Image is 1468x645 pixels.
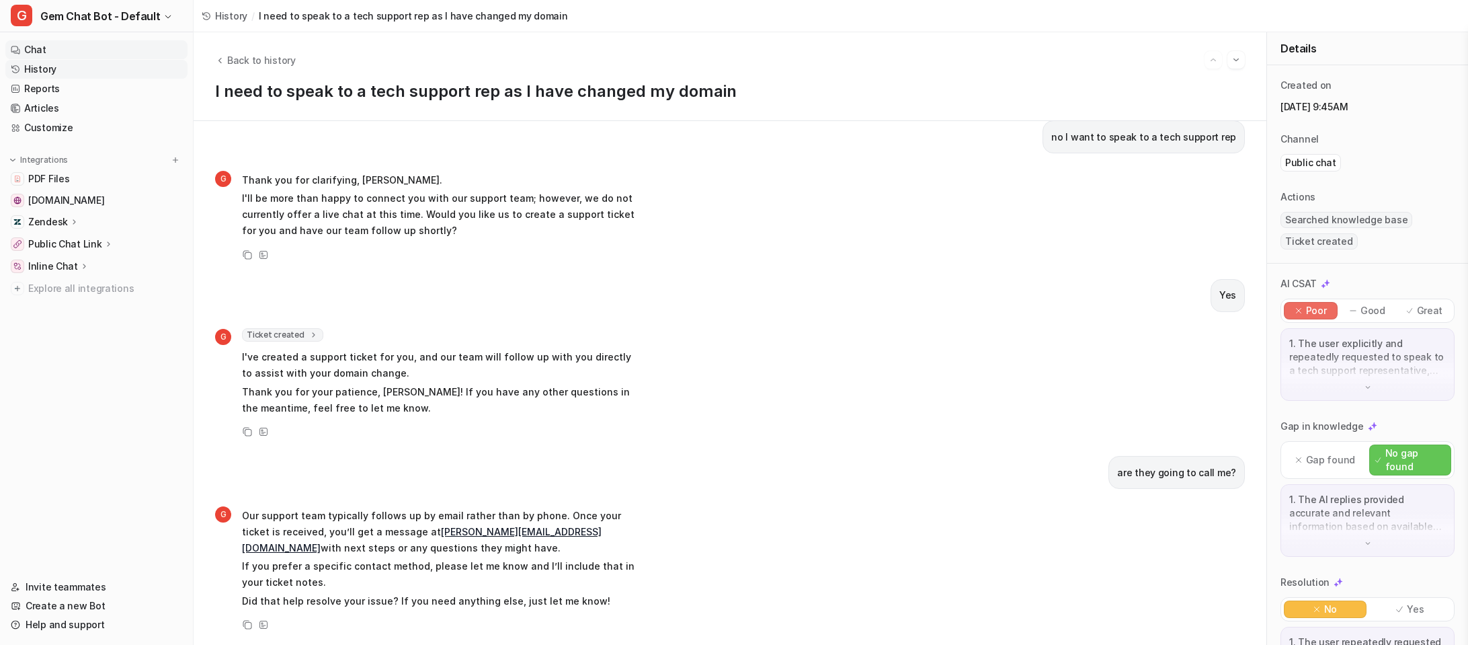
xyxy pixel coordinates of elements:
[11,282,24,295] img: explore all integrations
[1280,132,1319,146] p: Channel
[1417,304,1443,317] p: Great
[171,155,180,165] img: menu_add.svg
[28,172,69,186] span: PDF Files
[1280,576,1330,589] p: Resolution
[1267,32,1468,65] div: Details
[5,597,188,615] a: Create a new Bot
[1385,447,1445,473] p: No gap found
[1280,79,1332,92] p: Created on
[1219,287,1236,303] p: Yes
[1324,603,1337,616] p: No
[1280,100,1455,114] p: [DATE] 9:45AM
[242,526,602,554] a: [PERSON_NAME][EMAIL_ADDRESS][DOMAIN_NAME]
[215,9,247,23] span: History
[1289,493,1446,533] p: 1. The AI replies provided accurate and relevant information based on available content snippets ...
[1360,304,1385,317] p: Good
[242,508,635,556] p: Our support team typically follows up by email rather than by phone. Once your ticket is received...
[28,237,102,251] p: Public Chat Link
[5,615,188,634] a: Help and support
[28,260,78,273] p: Inline Chat
[1231,54,1241,66] img: Next session
[1209,54,1218,66] img: Previous session
[1280,277,1317,291] p: AI CSAT
[13,240,22,248] img: Public Chat Link
[13,262,22,270] img: Inline Chat
[28,278,182,299] span: Explore all integrations
[242,349,635,381] p: I've created a support ticket for you, and our team will follow up with you directly to assist wi...
[1280,420,1364,433] p: Gap in knowledge
[1117,465,1236,481] p: are they going to call me?
[215,82,1245,102] h1: I need to speak to a tech support rep as I have changed my domain
[40,7,160,26] span: Gem Chat Bot - Default
[5,60,188,79] a: History
[242,328,323,342] span: Ticket created
[215,506,231,523] span: G
[13,196,22,204] img: status.gem.com
[242,558,635,591] p: If you prefer a specific contact method, please let me know and I’ll include that in your ticket ...
[5,279,188,298] a: Explore all integrations
[215,171,231,187] span: G
[227,53,296,67] span: Back to history
[5,578,188,597] a: Invite teammates
[251,9,255,23] span: /
[202,9,247,23] a: History
[11,5,32,26] span: G
[20,155,68,165] p: Integrations
[5,169,188,188] a: PDF FilesPDF Files
[242,190,635,239] p: I'll be more than happy to connect you with our support team; however, we do not currently offer ...
[215,53,296,67] button: Back to history
[28,215,68,229] p: Zendesk
[1280,212,1412,228] span: Searched knowledge base
[5,79,188,98] a: Reports
[5,153,72,167] button: Integrations
[5,99,188,118] a: Articles
[242,172,635,188] p: Thank you for clarifying, [PERSON_NAME].
[242,593,635,609] p: Did that help resolve your issue? If you need anything else, just let me know!
[13,175,22,183] img: PDF Files
[1306,453,1355,467] p: Gap found
[1285,156,1336,169] p: Public chat
[242,384,635,416] p: Thank you for your patience, [PERSON_NAME]! If you have any other questions in the meantime, feel...
[215,329,231,345] span: G
[1363,383,1373,392] img: down-arrow
[1407,603,1424,616] p: Yes
[1280,190,1315,204] p: Actions
[8,155,17,165] img: expand menu
[1363,539,1373,548] img: down-arrow
[1280,233,1358,250] span: Ticket created
[1051,129,1236,145] p: no I want to speak to a tech support rep
[5,118,188,137] a: Customize
[13,218,22,226] img: Zendesk
[1205,51,1222,69] button: Go to previous session
[5,191,188,210] a: status.gem.com[DOMAIN_NAME]
[1227,51,1245,69] button: Go to next session
[1289,337,1446,377] p: 1. The user explicitly and repeatedly requested to speak to a tech support representative, indica...
[5,40,188,59] a: Chat
[259,9,568,23] span: I need to speak to a tech support rep as I have changed my domain
[28,194,104,207] span: [DOMAIN_NAME]
[1306,304,1327,317] p: Poor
